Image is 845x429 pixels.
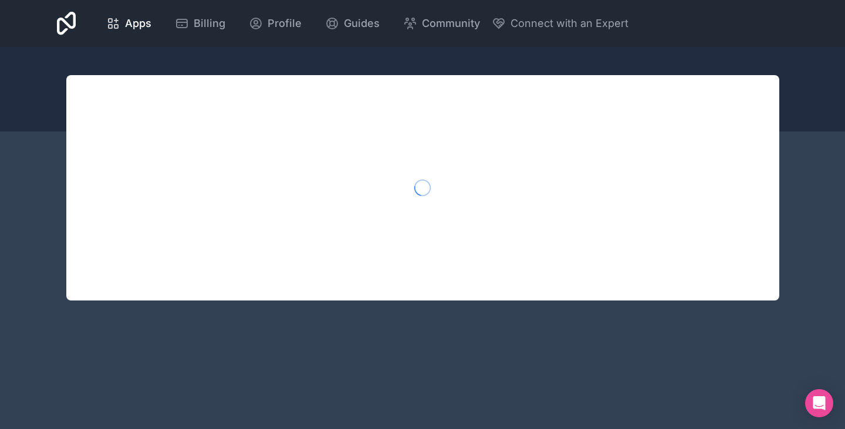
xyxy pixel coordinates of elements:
[805,389,833,417] div: Open Intercom Messenger
[125,15,151,32] span: Apps
[422,15,480,32] span: Community
[492,15,628,32] button: Connect with an Expert
[97,11,161,36] a: Apps
[239,11,311,36] a: Profile
[316,11,389,36] a: Guides
[394,11,489,36] a: Community
[511,15,628,32] span: Connect with an Expert
[194,15,225,32] span: Billing
[268,15,302,32] span: Profile
[165,11,235,36] a: Billing
[344,15,380,32] span: Guides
